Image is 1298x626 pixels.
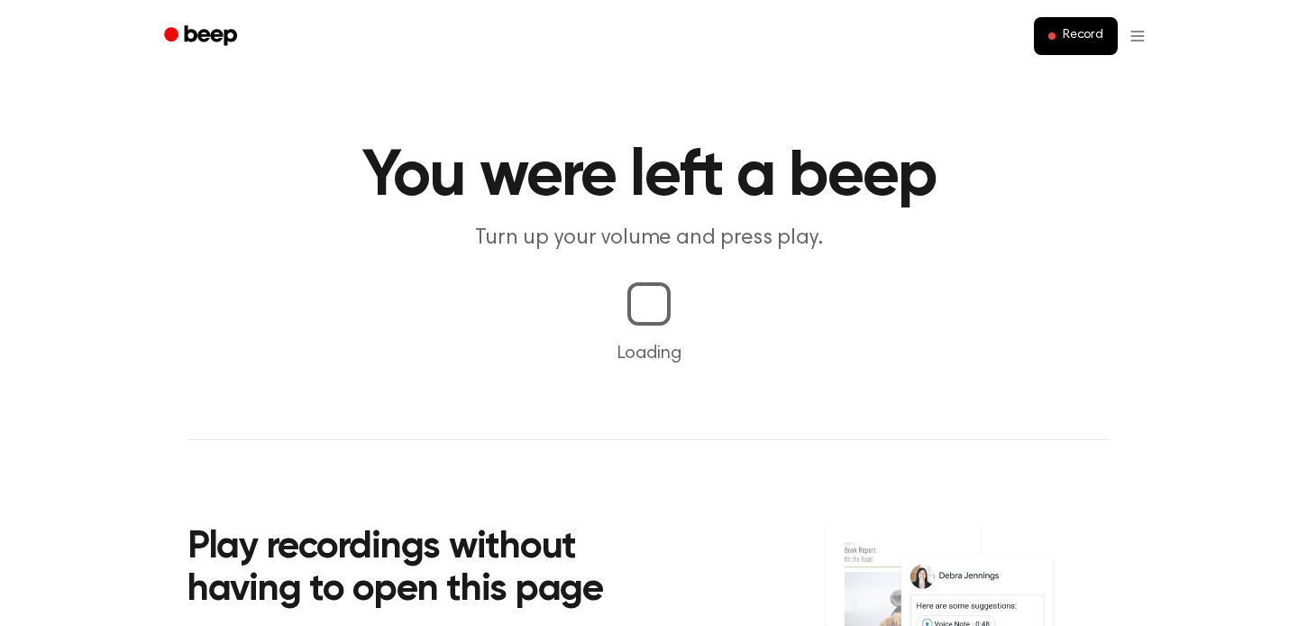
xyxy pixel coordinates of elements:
[187,527,673,612] h2: Play recordings without having to open this page
[151,19,253,54] a: Beep
[187,144,1111,209] h1: You were left a beep
[1034,17,1118,55] button: Record
[22,340,1276,367] p: Loading
[303,224,995,253] p: Turn up your volume and press play.
[1063,28,1103,44] span: Record
[1129,18,1147,54] button: Open menu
